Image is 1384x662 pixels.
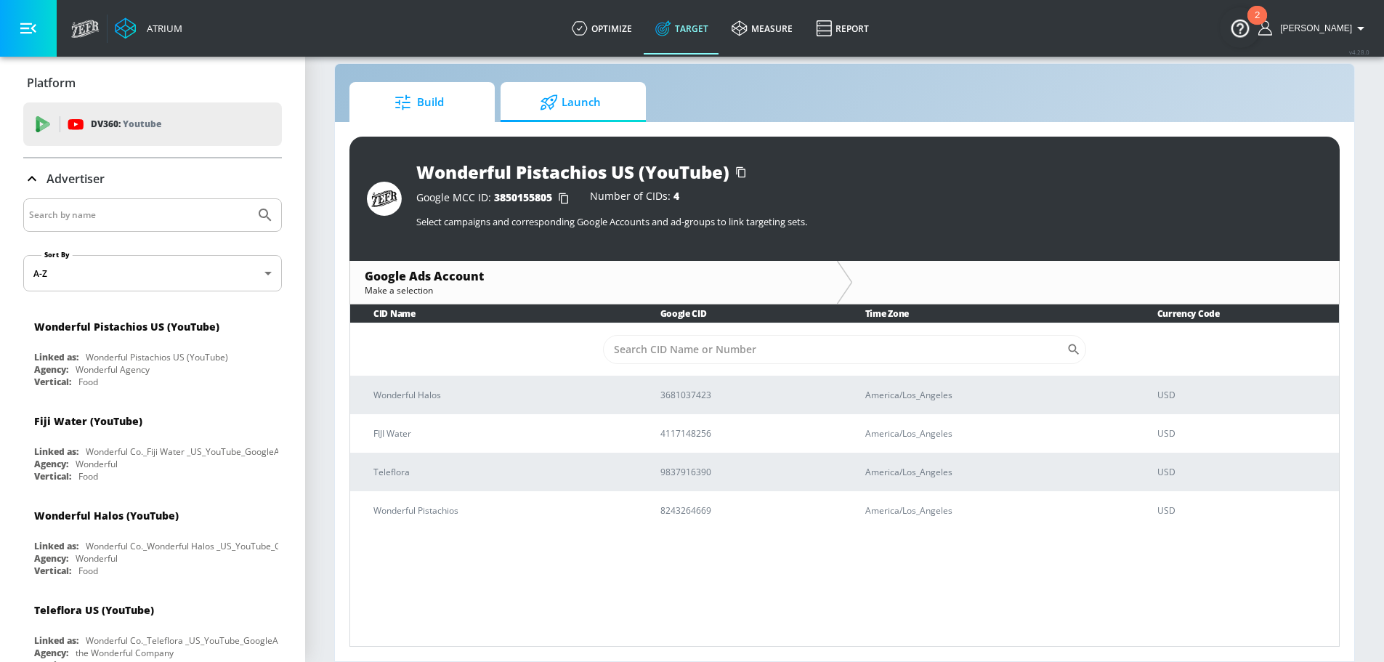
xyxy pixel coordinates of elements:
[416,191,575,206] div: Google MCC ID:
[720,2,804,55] a: measure
[78,565,98,577] div: Food
[34,634,78,647] div: Linked as:
[1157,503,1327,518] p: USD
[34,647,68,659] div: Agency:
[23,403,282,486] div: Fiji Water (YouTube)Linked as:Wonderful Co._Fiji Water _US_YouTube_GoogleAdsAgency:WonderfulVerti...
[23,102,282,146] div: DV360: Youtube
[34,376,71,388] div: Vertical:
[23,498,282,581] div: Wonderful Halos (YouTube)Linked as:Wonderful Co._Wonderful Halos _US_YouTube_GoogleAdsAgency:Wond...
[515,85,626,120] span: Launch
[350,261,837,304] div: Google Ads AccountMake a selection
[34,458,68,470] div: Agency:
[373,464,626,480] p: Teleflora
[865,387,1122,403] p: America/Los_Angeles
[350,304,637,323] th: CID Name
[560,2,644,55] a: optimize
[1274,23,1352,33] span: login as: andrew.ta@wonderful.com
[644,2,720,55] a: Target
[673,189,679,203] span: 4
[1255,15,1260,34] div: 2
[804,2,881,55] a: Report
[364,85,474,120] span: Build
[842,304,1134,323] th: Time Zone
[78,470,98,483] div: Food
[23,309,282,392] div: Wonderful Pistachios US (YouTube)Linked as:Wonderful Pistachios US (YouTube)Agency:Wonderful Agen...
[29,206,249,225] input: Search by name
[1220,7,1260,48] button: Open Resource Center, 2 new notifications
[115,17,182,39] a: Atrium
[660,464,830,480] p: 9837916390
[416,215,1322,228] p: Select campaigns and corresponding Google Accounts and ad-groups to link targeting sets.
[23,158,282,199] div: Advertiser
[865,426,1122,441] p: America/Los_Angeles
[865,464,1122,480] p: America/Los_Angeles
[76,458,118,470] div: Wonderful
[34,509,179,522] div: Wonderful Halos (YouTube)
[373,503,626,518] p: Wonderful Pistachios
[660,503,830,518] p: 8243264669
[46,171,105,187] p: Advertiser
[603,335,1067,364] input: Search CID Name or Number
[34,414,142,428] div: Fiji Water (YouTube)
[865,503,1122,518] p: America/Los_Angeles
[1349,48,1369,56] span: v 4.28.0
[637,304,842,323] th: Google CID
[23,62,282,103] div: Platform
[34,445,78,458] div: Linked as:
[91,116,161,132] p: DV360:
[27,75,76,91] p: Platform
[41,250,73,259] label: Sort By
[34,470,71,483] div: Vertical:
[34,552,68,565] div: Agency:
[78,376,98,388] div: Food
[1157,426,1327,441] p: USD
[123,116,161,132] p: Youtube
[365,284,822,296] div: Make a selection
[494,190,552,204] span: 3850155805
[373,426,626,441] p: FIJI Water
[86,445,289,458] div: Wonderful Co._Fiji Water _US_YouTube_GoogleAds
[86,540,319,552] div: Wonderful Co._Wonderful Halos _US_YouTube_GoogleAds
[660,387,830,403] p: 3681037423
[34,363,68,376] div: Agency:
[416,160,729,184] div: Wonderful Pistachios US (YouTube)
[603,335,1086,364] div: Search CID Name or Number
[365,268,822,284] div: Google Ads Account
[76,363,150,376] div: Wonderful Agency
[590,191,679,206] div: Number of CIDs:
[86,351,228,363] div: Wonderful Pistachios US (YouTube)
[1134,304,1339,323] th: Currency Code
[86,634,288,647] div: Wonderful Co._Teleflora _US_YouTube_GoogleAds
[76,552,118,565] div: Wonderful
[141,22,182,35] div: Atrium
[23,255,282,291] div: A-Z
[34,320,219,334] div: Wonderful Pistachios US (YouTube)
[76,647,174,659] div: the Wonderful Company
[373,387,626,403] p: Wonderful Halos
[34,565,71,577] div: Vertical:
[1157,387,1327,403] p: USD
[660,426,830,441] p: 4117148256
[34,351,78,363] div: Linked as:
[34,540,78,552] div: Linked as:
[1157,464,1327,480] p: USD
[1258,20,1369,37] button: [PERSON_NAME]
[34,603,154,617] div: Teleflora US (YouTube)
